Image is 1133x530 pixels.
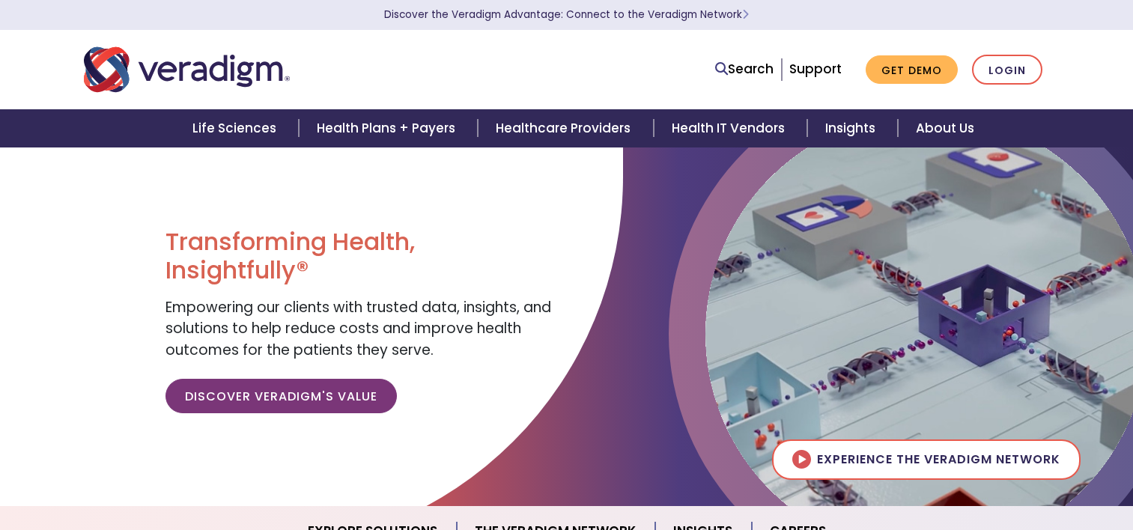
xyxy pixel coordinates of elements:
a: Insights [807,109,898,147]
a: Discover the Veradigm Advantage: Connect to the Veradigm NetworkLearn More [384,7,749,22]
a: Life Sciences [174,109,299,147]
a: Login [972,55,1042,85]
a: Healthcare Providers [478,109,653,147]
img: Veradigm logo [84,45,290,94]
a: Get Demo [866,55,958,85]
span: Empowering our clients with trusted data, insights, and solutions to help reduce costs and improv... [165,297,551,360]
a: Health Plans + Payers [299,109,478,147]
h1: Transforming Health, Insightfully® [165,228,555,285]
a: Support [789,60,842,78]
a: Discover Veradigm's Value [165,379,397,413]
span: Learn More [742,7,749,22]
a: Health IT Vendors [654,109,807,147]
a: About Us [898,109,992,147]
a: Search [715,59,774,79]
